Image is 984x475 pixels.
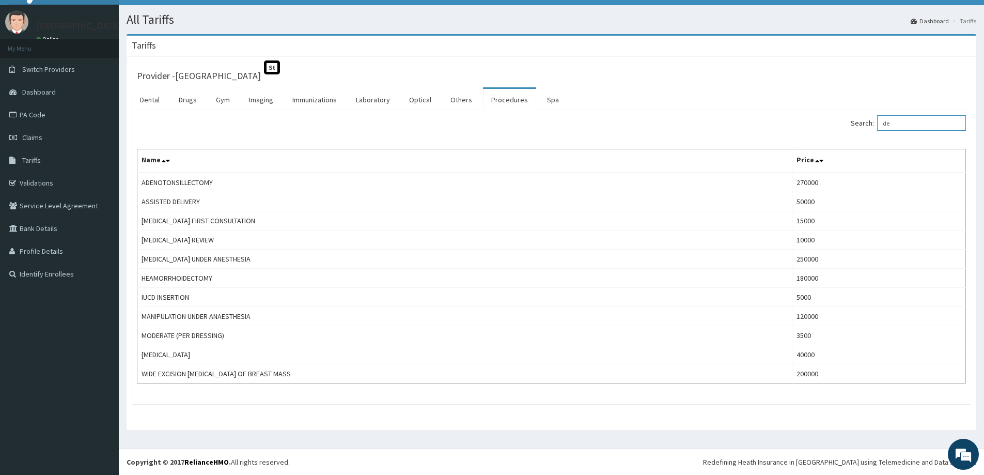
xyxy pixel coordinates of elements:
h1: All Tariffs [127,13,976,26]
span: Claims [22,133,42,142]
td: 5000 [792,288,966,307]
td: [MEDICAL_DATA] REVIEW [137,231,792,250]
a: Optical [401,89,440,111]
a: Dental [132,89,168,111]
td: 3500 [792,326,966,345]
a: RelianceHMO [184,457,229,467]
textarea: Type your message and hit 'Enter' [5,282,197,318]
td: WIDE EXCISION [MEDICAL_DATA] OF BREAST MASS [137,364,792,384]
th: Name [137,149,792,173]
td: 50000 [792,192,966,211]
td: MODERATE (PER DRESSING) [137,326,792,345]
p: [GEOGRAPHIC_DATA] [36,21,121,30]
td: IUCD INSERTION [137,288,792,307]
label: Search: [851,115,966,131]
img: User Image [5,10,28,34]
td: 200000 [792,364,966,384]
a: Immunizations [284,89,345,111]
td: 270000 [792,173,966,192]
a: Laboratory [348,89,398,111]
a: Drugs [170,89,205,111]
div: Redefining Heath Insurance in [GEOGRAPHIC_DATA] using Telemedicine and Data Science! [703,457,976,467]
a: Spa [539,89,567,111]
td: [MEDICAL_DATA] FIRST CONSULTATION [137,211,792,231]
a: Procedures [483,89,536,111]
td: 120000 [792,307,966,326]
a: Imaging [241,89,282,111]
th: Price [792,149,966,173]
span: We're online! [60,130,143,235]
h3: Provider - [GEOGRAPHIC_DATA] [137,71,261,81]
span: Tariffs [22,156,41,165]
footer: All rights reserved. [119,449,984,475]
td: MANIPULATION UNDER ANAESTHESIA [137,307,792,326]
td: 250000 [792,250,966,269]
a: Gym [208,89,238,111]
td: [MEDICAL_DATA] [137,345,792,364]
span: St [264,60,280,74]
input: Search: [877,115,966,131]
a: Others [442,89,480,111]
td: HEAMORRHOIDECTOMY [137,269,792,288]
div: Chat with us now [54,58,174,71]
img: d_794563401_company_1708531726252_794563401 [19,52,42,78]
a: Dashboard [911,17,949,25]
div: Minimize live chat window [169,5,194,30]
td: [MEDICAL_DATA] UNDER ANESTHESIA [137,250,792,269]
span: Dashboard [22,87,56,97]
strong: Copyright © 2017 . [127,457,231,467]
li: Tariffs [950,17,976,25]
td: 180000 [792,269,966,288]
h3: Tariffs [132,41,156,50]
span: Switch Providers [22,65,75,74]
td: 10000 [792,231,966,250]
td: 15000 [792,211,966,231]
a: Online [36,36,61,43]
td: ASSISTED DELIVERY [137,192,792,211]
td: 40000 [792,345,966,364]
td: ADENOTONSILLECTOMY [137,173,792,192]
